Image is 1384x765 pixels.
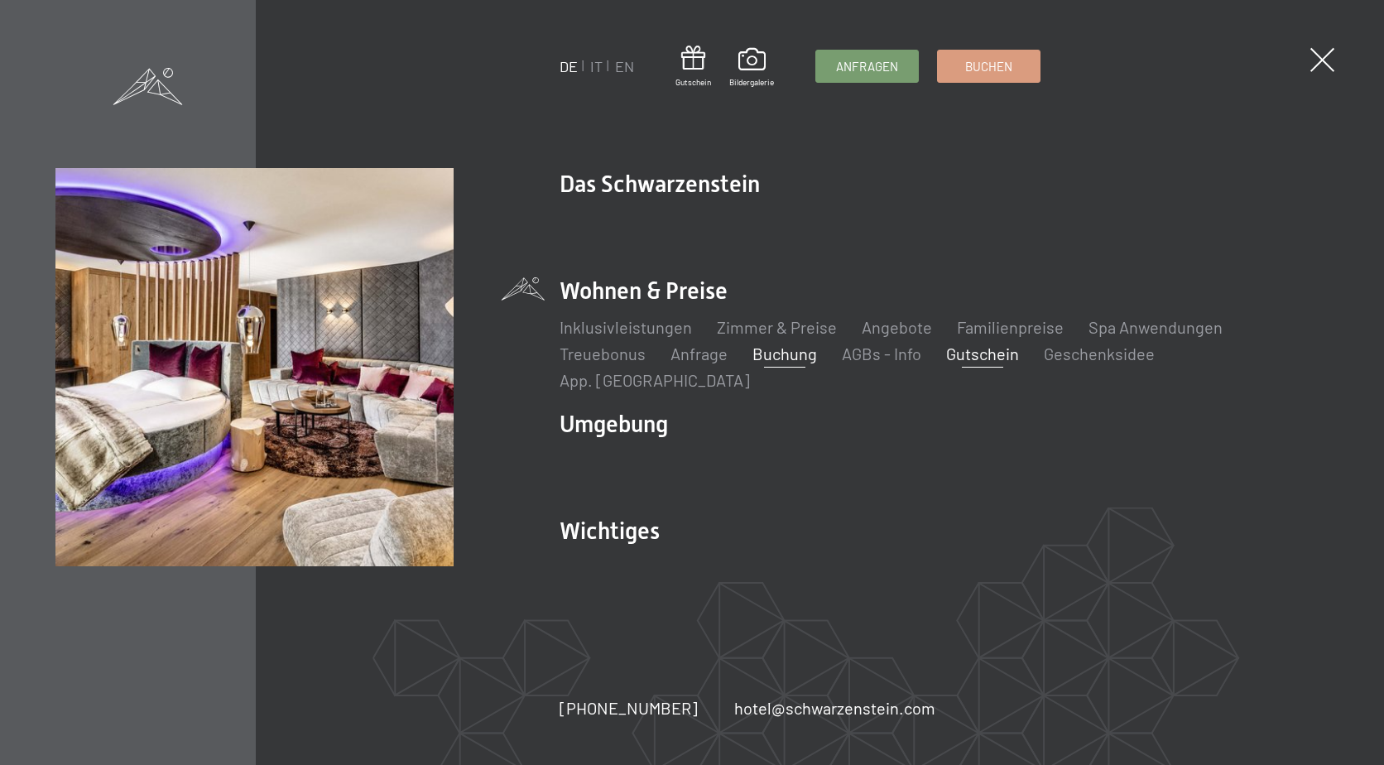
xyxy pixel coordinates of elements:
a: [PHONE_NUMBER] [560,696,698,719]
a: Bildergalerie [729,48,774,88]
a: Inklusivleistungen [560,317,692,337]
a: Treuebonus [560,344,646,363]
a: Buchung [752,344,817,363]
a: hotel@schwarzenstein.com [734,696,935,719]
span: Bildergalerie [729,76,774,88]
a: Angebote [862,317,932,337]
a: DE [560,57,578,75]
a: Spa Anwendungen [1088,317,1223,337]
span: Anfragen [836,58,898,75]
span: [PHONE_NUMBER] [560,698,698,718]
a: Zimmer & Preise [717,317,837,337]
a: Gutschein [946,344,1019,363]
a: App. [GEOGRAPHIC_DATA] [560,370,750,390]
a: Buchen [938,51,1040,82]
a: AGBs - Info [842,344,921,363]
a: Anfrage [670,344,728,363]
a: Anfragen [816,51,918,82]
a: Familienpreise [957,317,1064,337]
span: Gutschein [675,76,711,88]
a: Geschenksidee [1044,344,1155,363]
a: EN [615,57,634,75]
a: Gutschein [675,46,711,88]
span: Buchen [965,58,1012,75]
a: IT [590,57,603,75]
